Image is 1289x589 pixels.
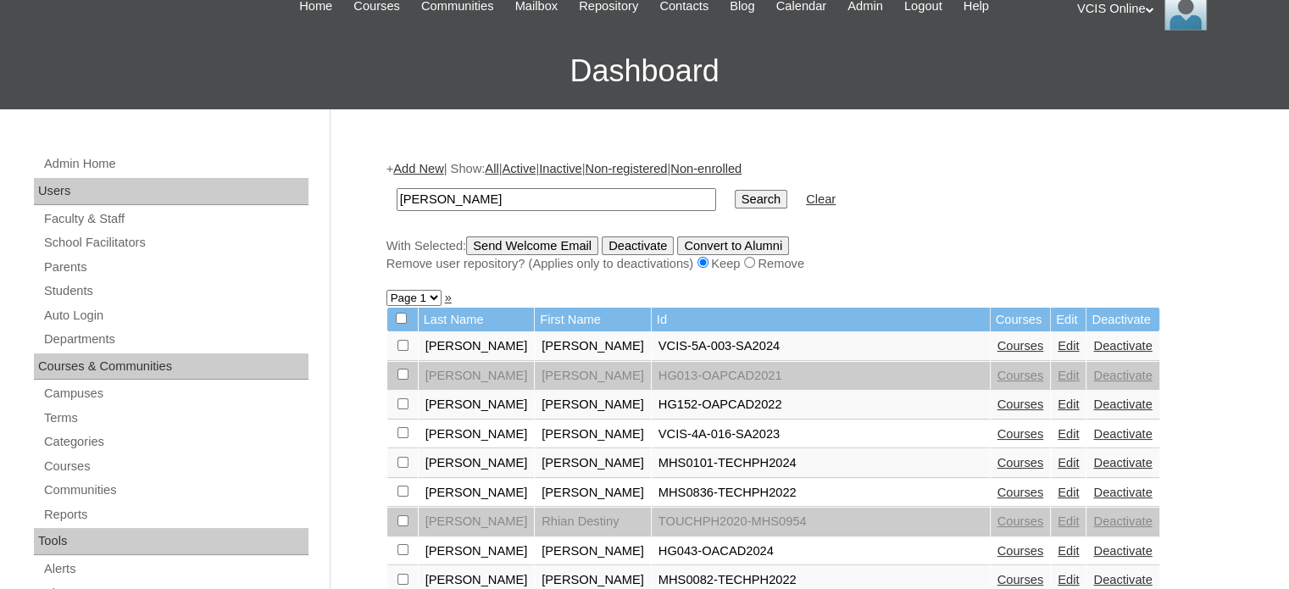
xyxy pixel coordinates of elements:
input: Search [735,190,787,208]
a: Students [42,281,308,302]
td: [PERSON_NAME] [535,362,651,391]
td: HG043-OACAD2024 [652,537,990,566]
a: Categories [42,431,308,453]
a: Courses [997,573,1044,586]
td: HG013-OAPCAD2021 [652,362,990,391]
a: Admin Home [42,153,308,175]
a: Add New [393,162,443,175]
a: Edit [1058,397,1079,411]
a: Edit [1058,339,1079,353]
td: Edit [1051,308,1086,332]
div: Remove user repository? (Applies only to deactivations) Keep Remove [386,255,1225,273]
a: Faculty & Staff [42,208,308,230]
a: Edit [1058,486,1079,499]
a: Edit [1058,456,1079,470]
div: + | Show: | | | | [386,160,1225,272]
td: [PERSON_NAME] [535,391,651,420]
input: Search [397,188,716,211]
div: Tools [34,528,308,555]
a: Reports [42,504,308,525]
a: All [485,162,498,175]
a: Non-registered [585,162,667,175]
td: [PERSON_NAME] [419,391,535,420]
a: Courses [42,456,308,477]
a: Deactivate [1093,339,1152,353]
a: Deactivate [1093,573,1152,586]
a: Communities [42,480,308,501]
td: [PERSON_NAME] [535,479,651,508]
a: Edit [1058,544,1079,558]
input: Convert to Alumni [677,236,789,255]
td: HG152-OAPCAD2022 [652,391,990,420]
td: [PERSON_NAME] [535,537,651,566]
td: Courses [991,308,1051,332]
td: Id [652,308,990,332]
td: [PERSON_NAME] [419,332,535,361]
td: [PERSON_NAME] [419,537,535,566]
a: Courses [997,544,1044,558]
a: Departments [42,329,308,350]
td: [PERSON_NAME] [535,420,651,449]
a: Courses [997,397,1044,411]
td: [PERSON_NAME] [419,508,535,536]
td: First Name [535,308,651,332]
a: Courses [997,514,1044,528]
a: Courses [997,486,1044,499]
td: [PERSON_NAME] [419,420,535,449]
td: [PERSON_NAME] [535,449,651,478]
td: VCIS-4A-016-SA2023 [652,420,990,449]
a: Parents [42,257,308,278]
td: Rhian Destiny [535,508,651,536]
a: Deactivate [1093,544,1152,558]
div: With Selected: [386,236,1225,273]
a: Deactivate [1093,514,1152,528]
a: Deactivate [1093,397,1152,411]
h3: Dashboard [8,33,1281,109]
input: Send Welcome Email [466,236,598,255]
td: TOUCHPH2020-MHS0954 [652,508,990,536]
td: [PERSON_NAME] [419,449,535,478]
a: Inactive [539,162,582,175]
a: Deactivate [1093,486,1152,499]
td: VCIS-5A-003-SA2024 [652,332,990,361]
td: MHS0101-TECHPH2024 [652,449,990,478]
a: » [445,291,452,304]
td: [PERSON_NAME] [419,479,535,508]
td: [PERSON_NAME] [419,362,535,391]
a: School Facilitators [42,232,308,253]
a: Edit [1058,369,1079,382]
div: Courses & Communities [34,353,308,381]
a: Auto Login [42,305,308,326]
div: Users [34,178,308,205]
a: Campuses [42,383,308,404]
td: Last Name [419,308,535,332]
a: Courses [997,369,1044,382]
input: Deactivate [602,236,674,255]
a: Terms [42,408,308,429]
a: Edit [1058,427,1079,441]
a: Edit [1058,573,1079,586]
a: Deactivate [1093,427,1152,441]
a: Deactivate [1093,456,1152,470]
td: Deactivate [1086,308,1158,332]
a: Courses [997,339,1044,353]
a: Clear [806,192,836,206]
a: Courses [997,427,1044,441]
td: [PERSON_NAME] [535,332,651,361]
a: Courses [997,456,1044,470]
a: Deactivate [1093,369,1152,382]
td: MHS0836-TECHPH2022 [652,479,990,508]
a: Edit [1058,514,1079,528]
a: Non-enrolled [670,162,742,175]
a: Active [502,162,536,175]
a: Alerts [42,558,308,580]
